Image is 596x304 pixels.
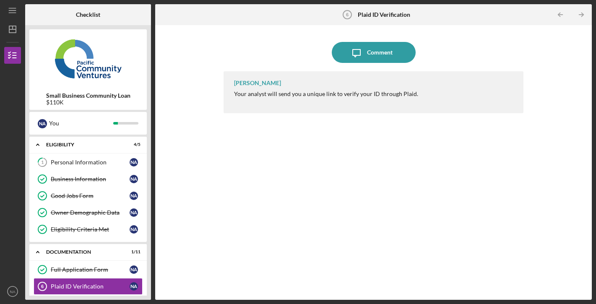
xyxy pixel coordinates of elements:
[51,266,130,273] div: Full Application Form
[130,282,138,291] div: N A
[38,119,47,128] div: N A
[46,142,120,147] div: Eligibility
[34,221,143,238] a: Eligibility Criteria MetNA
[41,284,44,289] tspan: 6
[4,283,21,300] button: NA
[34,187,143,204] a: Good Jobs FormNA
[51,192,130,199] div: Good Jobs Form
[46,99,130,106] div: $110K
[34,171,143,187] a: Business InformationNA
[51,176,130,182] div: Business Information
[332,42,416,63] button: Comment
[29,34,147,84] img: Product logo
[367,42,393,63] div: Comment
[46,92,130,99] b: Small Business Community Loan
[130,208,138,217] div: N A
[46,249,120,255] div: Documentation
[234,80,281,86] div: [PERSON_NAME]
[51,226,130,233] div: Eligibility Criteria Met
[34,278,143,295] a: 6Plaid ID VerificationNA
[34,204,143,221] a: Owner Demographic DataNA
[130,158,138,166] div: N A
[130,175,138,183] div: N A
[49,116,113,130] div: You
[34,154,143,171] a: 1Personal InformationNA
[51,159,130,166] div: Personal Information
[130,265,138,274] div: N A
[358,11,410,18] b: Plaid ID Verification
[346,12,349,17] tspan: 6
[51,209,130,216] div: Owner Demographic Data
[125,142,141,147] div: 4 / 5
[41,160,44,165] tspan: 1
[76,11,100,18] b: Checklist
[34,261,143,278] a: Full Application FormNA
[130,225,138,234] div: N A
[51,283,130,290] div: Plaid ID Verification
[125,249,141,255] div: 1 / 11
[130,192,138,200] div: N A
[10,289,16,294] text: NA
[234,91,418,97] div: Your analyst will send you a unique link to verify your ID through Plaid.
